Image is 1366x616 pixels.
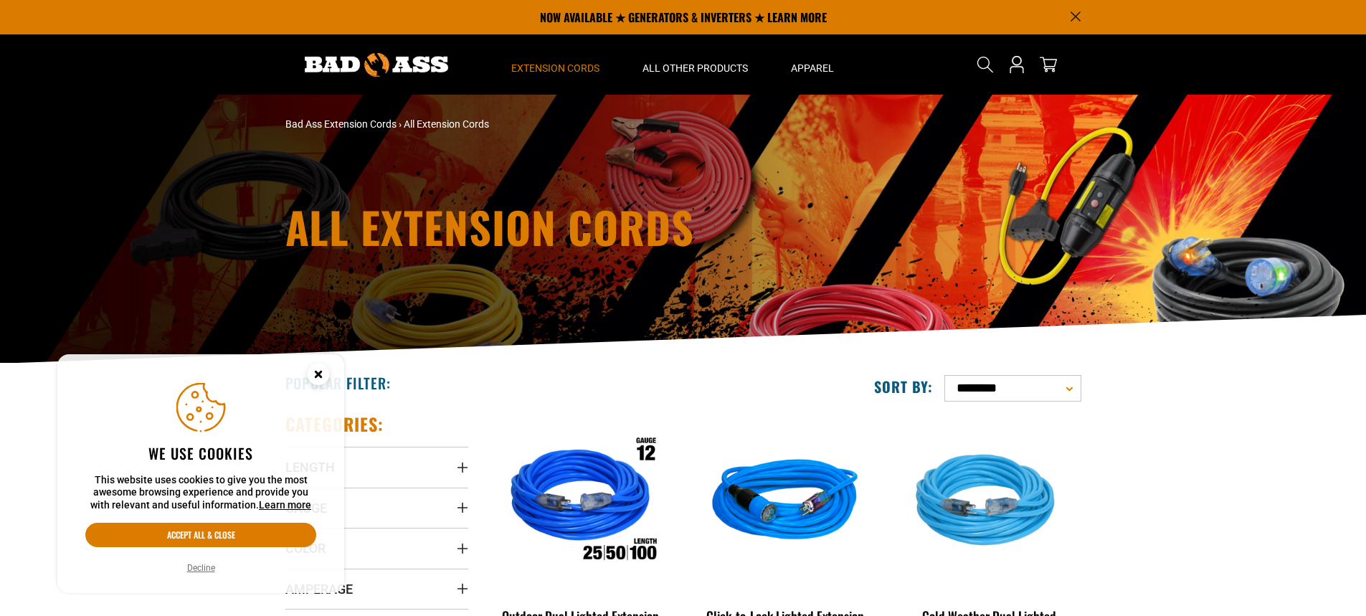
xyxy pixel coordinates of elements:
[695,420,876,585] img: blue
[285,447,468,487] summary: Length
[769,34,855,95] summary: Apparel
[399,118,402,130] span: ›
[285,569,468,609] summary: Amperage
[259,499,311,511] a: Learn more
[85,474,316,512] p: This website uses cookies to give you the most awesome browsing experience and provide you with r...
[85,444,316,463] h2: We use cookies
[85,523,316,547] button: Accept all & close
[974,53,997,76] summary: Search
[285,117,809,132] nav: breadcrumbs
[57,354,344,594] aside: Cookie Consent
[404,118,489,130] span: All Extension Cords
[621,34,769,95] summary: All Other Products
[285,528,468,568] summary: Color
[490,420,671,585] img: Outdoor Dual Lighted Extension Cord w/ Safety CGM
[642,62,748,75] span: All Other Products
[490,34,621,95] summary: Extension Cords
[791,62,834,75] span: Apparel
[899,420,1080,585] img: Light Blue
[285,118,397,130] a: Bad Ass Extension Cords
[285,205,809,248] h1: All Extension Cords
[511,62,599,75] span: Extension Cords
[305,53,448,77] img: Bad Ass Extension Cords
[285,488,468,528] summary: Gauge
[183,561,219,575] button: Decline
[874,377,933,396] label: Sort by:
